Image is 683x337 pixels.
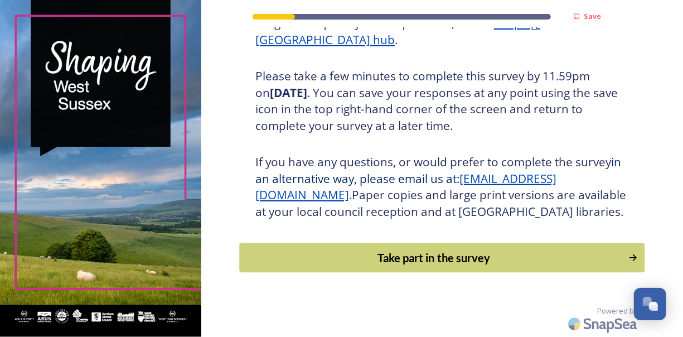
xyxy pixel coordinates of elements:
[255,154,624,186] span: in an alternative way, please email us at:
[584,11,601,21] strong: Save
[597,306,637,316] span: Powered by
[565,311,643,337] img: SnapSea Logo
[255,68,629,134] h3: Please take a few minutes to complete this survey by 11.59pm on . You can save your responses at ...
[270,85,307,100] strong: [DATE]
[255,15,540,47] a: Shaping [GEOGRAPHIC_DATA] hub
[634,288,666,320] button: Open Chat
[239,243,645,273] button: Continue
[245,249,622,266] div: Take part in the survey
[349,187,352,203] span: .
[255,154,629,220] h3: If you have any questions, or would prefer to complete the survey Paper copies and large print ve...
[255,171,556,203] a: [EMAIL_ADDRESS][DOMAIN_NAME]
